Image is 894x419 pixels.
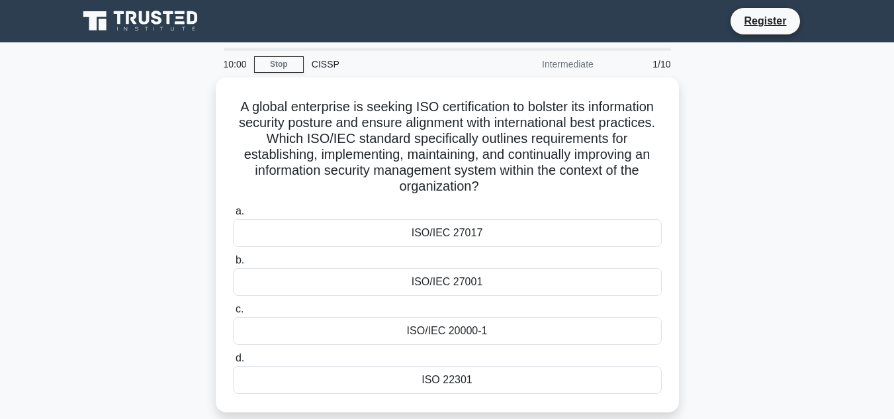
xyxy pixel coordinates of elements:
span: b. [236,254,244,265]
span: a. [236,205,244,216]
div: 10:00 [216,51,254,77]
span: c. [236,303,244,314]
div: Intermediate [486,51,602,77]
div: 1/10 [602,51,679,77]
h5: A global enterprise is seeking ISO certification to bolster its information security posture and ... [232,99,663,195]
div: ISO/IEC 27001 [233,268,662,296]
span: d. [236,352,244,363]
a: Register [736,13,794,29]
a: Stop [254,56,304,73]
div: ISO/IEC 20000-1 [233,317,662,345]
div: ISO/IEC 27017 [233,219,662,247]
div: ISO 22301 [233,366,662,394]
div: CISSP [304,51,486,77]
